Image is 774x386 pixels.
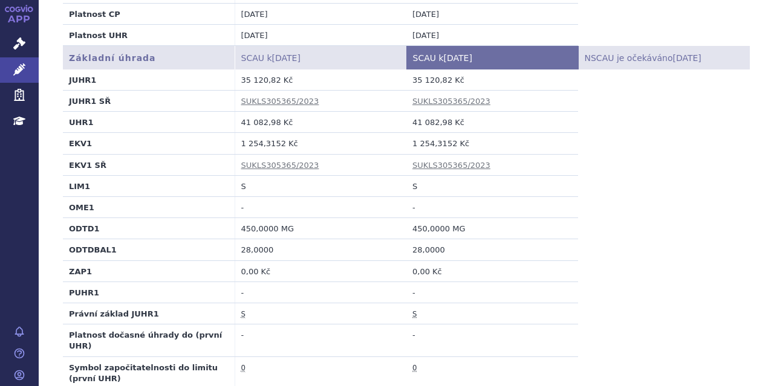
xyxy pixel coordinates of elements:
strong: LIM1 [69,182,90,191]
span: [DATE] [444,53,472,63]
td: S [406,175,578,196]
strong: Platnost dočasné úhrady do (první UHR) [69,330,222,350]
strong: Symbol započitatelnosti do limitu (první UHR) [69,363,218,383]
td: 35 120,82 Kč [406,69,578,91]
a: SUKLS305365/2023 [412,97,490,106]
strong: EKV1 SŘ [69,161,106,170]
td: [DATE] [235,24,406,45]
td: 1 254,3152 Kč [406,133,578,154]
strong: OME1 [69,203,94,212]
abbr: stanovena nebo změněna ve správním řízení podle zákona č. 48/1997 Sb. ve znění účinném od 1.1.2008 [412,310,417,319]
td: 1 254,3152 Kč [235,133,406,154]
td: [DATE] [406,24,578,45]
span: [DATE] [672,53,701,63]
span: [DATE] [272,53,301,63]
td: - [235,281,406,303]
strong: PUHR1 [69,288,99,297]
td: 28,0000 [406,239,578,260]
th: Základní úhrada [63,46,235,69]
strong: EKV1 [69,139,92,148]
td: [DATE] [406,3,578,24]
abbr: stanovena nebo změněna ve správním řízení podle zákona č. 48/1997 Sb. ve znění účinném od 1.1.2008 [241,310,246,319]
strong: Platnost UHR [69,31,128,40]
td: S [235,175,406,196]
strong: ODTDBAL1 [69,245,117,254]
abbr: přípravky, které se nevydávají pacientovi v lékárně (LIM: A, D, S, C1, C2, C3) [412,364,417,373]
a: SUKLS305365/2023 [412,161,490,170]
strong: JUHR1 SŘ [69,97,111,106]
td: 35 120,82 Kč [235,69,406,91]
td: - [235,324,406,356]
a: SUKLS305365/2023 [241,97,319,106]
th: NSCAU je očekáváno [578,46,750,69]
td: 0,00 Kč [406,260,578,281]
td: - [406,281,578,303]
td: 0,00 Kč [235,260,406,281]
td: [DATE] [235,3,406,24]
strong: ODTD1 [69,224,100,233]
td: 450,0000 MG [235,218,406,239]
strong: Platnost CP [69,10,120,19]
th: SCAU k [235,46,406,69]
strong: Právní základ JUHR1 [69,309,159,318]
strong: UHR1 [69,118,94,127]
td: 41 082,98 Kč [235,112,406,133]
abbr: přípravky, které se nevydávají pacientovi v lékárně (LIM: A, D, S, C1, C2, C3) [241,364,246,373]
td: 41 082,98 Kč [406,112,578,133]
td: 28,0000 [235,239,406,260]
td: - [406,196,578,217]
th: SCAU k [406,46,578,69]
a: SUKLS305365/2023 [241,161,319,170]
td: - [235,196,406,217]
strong: ZAP1 [69,267,92,276]
strong: JUHR1 [69,76,96,85]
td: 450,0000 MG [406,218,578,239]
td: - [406,324,578,356]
